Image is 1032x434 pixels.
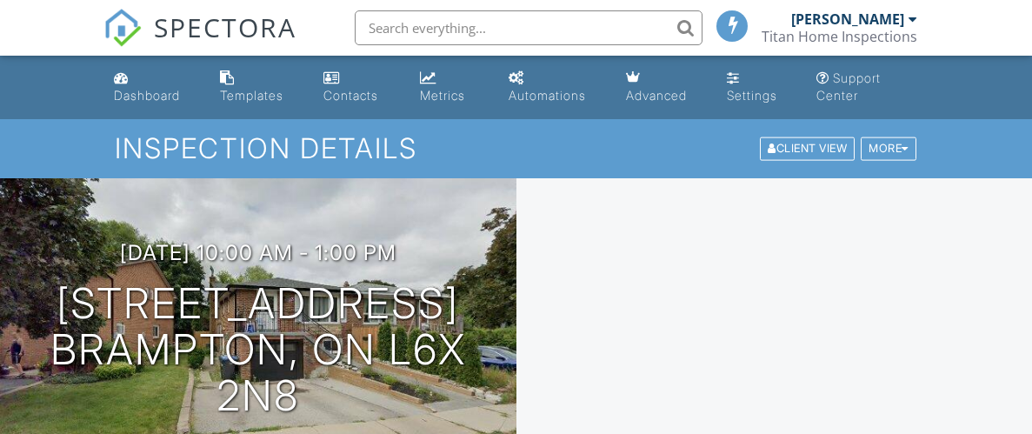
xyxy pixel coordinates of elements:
[28,281,489,418] h1: [STREET_ADDRESS] Brampton, ON L6X 2N8
[727,88,777,103] div: Settings
[154,9,296,45] span: SPECTORA
[720,63,796,112] a: Settings
[413,63,487,112] a: Metrics
[114,88,180,103] div: Dashboard
[355,10,702,45] input: Search everything...
[502,63,605,112] a: Automations (Basic)
[861,137,916,161] div: More
[323,88,378,103] div: Contacts
[762,28,917,45] div: Titan Home Inspections
[220,88,283,103] div: Templates
[213,63,303,112] a: Templates
[816,70,881,103] div: Support Center
[120,241,396,264] h3: [DATE] 10:00 am - 1:00 pm
[809,63,925,112] a: Support Center
[509,88,586,103] div: Automations
[107,63,199,112] a: Dashboard
[103,23,296,60] a: SPECTORA
[760,137,855,161] div: Client View
[316,63,400,112] a: Contacts
[619,63,706,112] a: Advanced
[626,88,687,103] div: Advanced
[758,141,859,154] a: Client View
[115,133,918,164] h1: Inspection Details
[791,10,904,28] div: [PERSON_NAME]
[420,88,465,103] div: Metrics
[103,9,142,47] img: The Best Home Inspection Software - Spectora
